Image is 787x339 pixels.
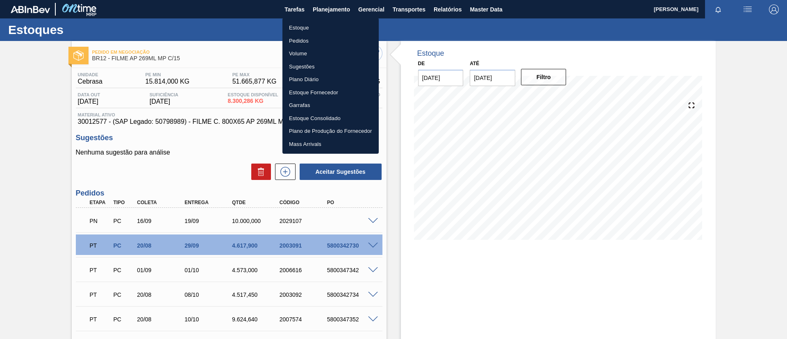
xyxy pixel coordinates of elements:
a: Plano de Produção do Fornecedor [282,125,379,138]
a: Estoque Consolidado [282,112,379,125]
a: Volume [282,47,379,60]
a: Garrafas [282,99,379,112]
a: Mass Arrivals [282,138,379,151]
a: Pedidos [282,34,379,48]
a: Plano Diário [282,73,379,86]
a: Sugestões [282,60,379,73]
a: Estoque [282,21,379,34]
a: Estoque Fornecedor [282,86,379,99]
